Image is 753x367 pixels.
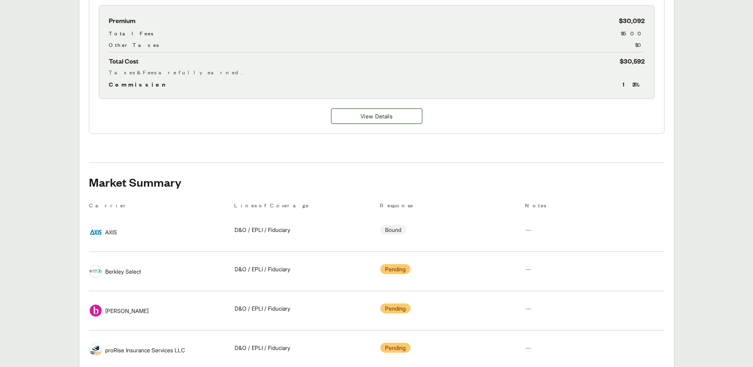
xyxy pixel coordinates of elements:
[105,346,185,354] span: proRise Insurance Services LLC
[235,344,290,352] span: D&O / EPLI / Fiduciary
[105,307,148,315] span: [PERSON_NAME]
[380,225,406,235] span: Bound
[90,305,102,317] img: Beazley logo
[526,226,531,233] span: —
[622,79,645,89] span: 13 %
[620,56,645,66] span: $30,592
[109,15,135,26] span: Premium
[380,201,519,212] th: Response
[380,343,410,353] span: Pending
[109,56,139,66] span: Total Cost
[109,68,645,76] div: Taxes & Fees are fully earned.
[619,15,645,26] span: $30,092
[526,305,531,312] span: —
[109,29,153,37] span: Total Fees
[90,265,102,277] img: Berkley Select logo
[621,29,645,37] span: $500
[525,201,664,212] th: Notes
[526,266,531,272] span: —
[526,344,531,351] span: —
[105,267,141,276] span: Berkley Select
[89,176,664,188] h2: Market Summary
[105,228,117,236] span: AXIS
[90,226,102,238] img: AXIS logo
[234,201,374,212] th: Lines of Coverage
[235,226,290,234] span: D&O / EPLI / Fiduciary
[89,201,228,212] th: Carrier
[360,112,393,120] span: View Details
[235,265,290,273] span: D&O / EPLI / Fiduciary
[90,344,102,356] img: proRise Insurance Services LLC logo
[331,108,422,124] a: AXIS - Incumbent Option details
[235,304,290,313] span: D&O / EPLI / Fiduciary
[380,264,410,274] span: Pending
[331,108,422,124] button: View Details
[109,79,169,89] span: Commission
[380,303,410,313] span: Pending
[109,41,159,49] span: Other Taxes
[635,41,645,49] span: $0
